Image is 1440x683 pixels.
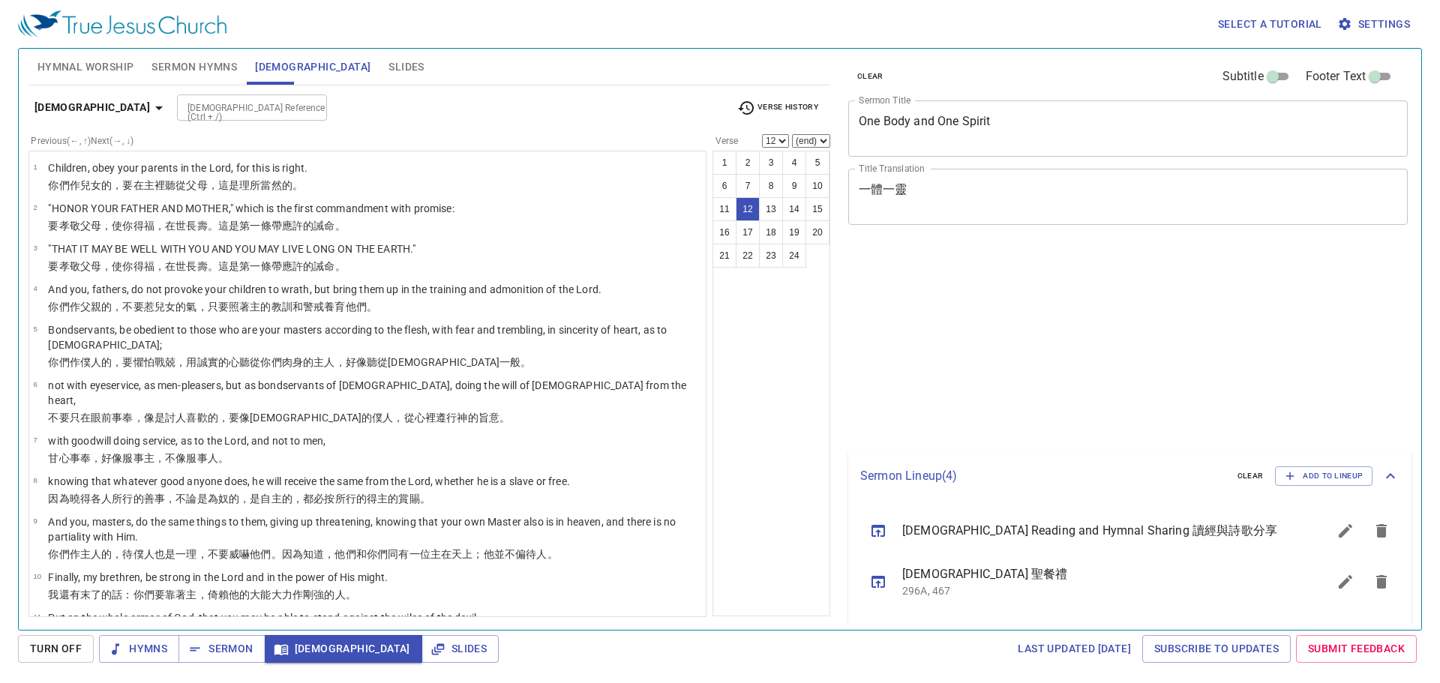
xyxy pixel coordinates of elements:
[260,356,531,368] wg5219: 你們肉身的
[101,220,346,232] wg3384: ，使
[736,174,760,198] button: 7
[398,493,430,505] wg2962: 賞賜。
[736,244,760,268] button: 22
[292,493,430,505] wg1658: ，都必按所行的得
[197,356,532,368] wg1722: 誠實的
[33,572,41,580] span: 10
[388,58,424,76] span: Slides
[261,260,346,272] wg4413: 條帶
[112,356,531,368] wg1401: ，要
[457,412,510,424] wg4160: 神
[848,67,892,85] button: clear
[303,260,346,272] wg1860: 的誡命
[736,220,760,244] button: 17
[728,97,827,119] button: Verse History
[782,174,806,198] button: 9
[782,197,806,221] button: 14
[736,197,760,221] button: 12
[1018,640,1131,658] span: Last updated [DATE]
[782,220,806,244] button: 19
[239,179,303,191] wg2076: 理所當然的
[18,635,94,663] button: Turn Off
[151,58,237,76] span: Sermon Hymns
[805,220,829,244] button: 20
[759,197,783,221] button: 13
[30,640,82,658] span: Turn Off
[122,589,355,601] wg3063: ：你們要靠著
[133,220,346,232] wg4671: 得
[1334,10,1416,38] button: Settings
[112,301,377,313] wg3962: ，不要
[260,301,377,313] wg2962: 的教訓和警戒
[712,136,738,145] label: Verse
[415,412,510,424] wg1537: 心裡
[154,179,303,191] wg2962: 裡
[186,589,355,601] wg1722: 主
[388,548,557,560] wg846: 同有
[271,589,356,601] wg2479: 大力
[48,178,307,193] p: 你們
[48,547,701,562] p: 你們作主人的
[842,241,1297,445] iframe: from-child
[468,412,511,424] wg2316: 的旨意
[33,613,41,621] span: 11
[178,635,265,663] button: Sermon
[122,260,345,272] wg2443: 你
[48,355,701,370] p: 你們作僕人的
[250,589,356,601] wg846: 大能
[37,58,134,76] span: Hymnal Worship
[208,493,430,505] wg1535: 為奴的
[536,548,557,560] wg4382: 人。
[292,179,303,191] wg1342: 。
[70,452,229,464] wg2133: 事奉
[265,635,422,663] button: [DEMOGRAPHIC_DATA]
[250,548,557,560] wg547: 他們。因為知道
[112,548,557,560] wg2962: ，待
[165,179,303,191] wg1722: 聽從
[48,433,325,448] p: with goodwill doing service, as to the Lord, and not to men,
[80,260,346,272] wg5091: 父
[48,451,325,466] p: 甘心
[229,589,356,601] wg1722: 他的
[324,589,355,601] wg1743: 的人。
[239,493,430,505] wg1401: ，是
[48,610,479,625] p: Put on the whole armor of God, that you may be able to stand against the wiles of the devil.
[133,412,511,424] wg3787: ，像是
[28,94,174,121] button: [DEMOGRAPHIC_DATA]
[48,259,415,274] p: 要孝敬
[367,356,531,368] wg5613: 聽從[DEMOGRAPHIC_DATA]
[48,160,307,175] p: Children, obey your parents in the Lord, for this is right.
[33,517,37,525] span: 9
[229,260,346,272] wg3748: 是
[409,548,558,560] wg2532: 一位主
[133,260,346,272] wg4671: 得
[48,570,388,585] p: Finally, my brethren, be strong in the Lord and in the power of His might.
[33,284,37,292] span: 4
[33,476,37,484] span: 8
[1218,15,1322,34] span: Select a tutorial
[48,410,701,425] p: 不要
[782,151,806,175] button: 4
[229,356,531,368] wg572: 心
[91,493,430,505] wg1492: 各人
[737,99,818,117] span: Verse History
[515,548,558,560] wg3756: 偏待
[186,452,229,464] wg3756: 服事人
[154,356,532,368] wg5401: 戰兢
[282,220,346,232] wg1722: 應許
[1237,469,1264,483] span: clear
[736,151,760,175] button: 2
[80,220,346,232] wg5091: 父
[902,565,1291,583] span: [DEMOGRAPHIC_DATA] 聖餐禮
[175,301,377,313] wg5043: 的氣
[33,244,37,252] span: 3
[208,220,346,232] wg3118: 。這
[218,412,510,424] wg441: ，要像
[208,179,303,191] wg1118: ，這
[197,589,356,601] wg2962: ，倚賴
[255,58,370,76] span: [DEMOGRAPHIC_DATA]
[1012,635,1137,663] a: Last updated [DATE]
[848,451,1411,501] div: Sermon Lineup(4)clearAdd to Lineup
[33,163,37,171] span: 1
[91,412,510,424] wg2596: 眼前事奉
